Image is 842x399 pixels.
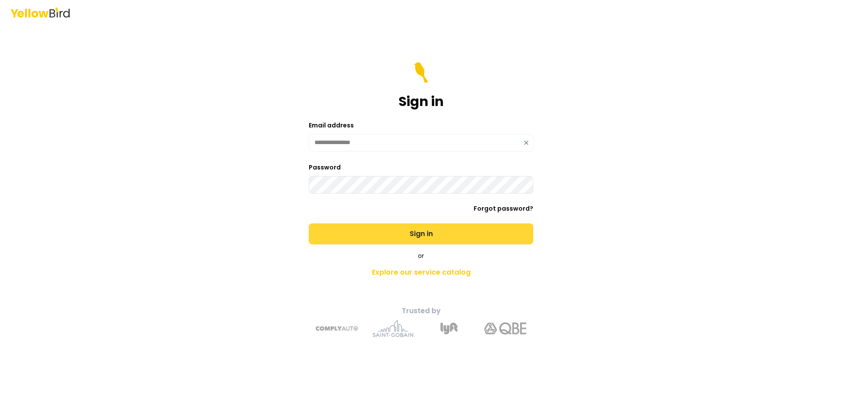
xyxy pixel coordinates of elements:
p: Trusted by [267,306,575,316]
h1: Sign in [399,94,444,109]
label: Password [309,163,341,172]
span: or [418,251,424,260]
a: Forgot password? [474,204,533,213]
a: Explore our service catalog [267,264,575,281]
button: Sign in [309,223,533,244]
label: Email address [309,121,354,130]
